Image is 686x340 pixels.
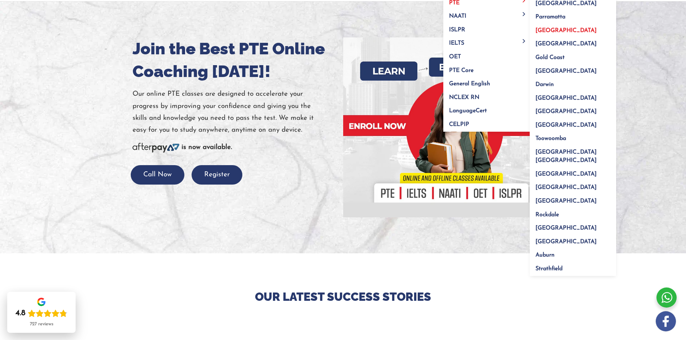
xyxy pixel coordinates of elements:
a: [GEOGRAPHIC_DATA] [530,165,616,178]
span: [GEOGRAPHIC_DATA] [535,109,597,114]
span: [GEOGRAPHIC_DATA] [535,171,597,177]
a: [GEOGRAPHIC_DATA] [530,35,616,49]
a: [GEOGRAPHIC_DATA] [530,89,616,103]
a: [GEOGRAPHIC_DATA] [GEOGRAPHIC_DATA] [530,143,616,165]
span: ISLPR [449,27,465,33]
a: OET [443,48,530,62]
div: Rating: 4.8 out of 5 [15,308,67,318]
a: NAATIMenu Toggle [443,7,530,21]
span: [GEOGRAPHIC_DATA] [535,198,597,204]
img: Afterpay-Logo [133,143,179,153]
span: Menu Toggle [520,39,528,43]
span: [GEOGRAPHIC_DATA] [535,225,597,231]
span: General English [449,81,490,87]
span: Parramatta [535,14,565,20]
span: Menu Toggle [520,12,528,16]
span: Auburn [535,252,555,258]
span: [GEOGRAPHIC_DATA] [535,239,597,245]
span: [GEOGRAPHIC_DATA] [GEOGRAPHIC_DATA] [535,149,597,163]
span: Toowoomba [535,136,566,141]
a: Auburn [530,246,616,260]
a: [GEOGRAPHIC_DATA] [530,116,616,130]
span: [GEOGRAPHIC_DATA] [535,122,597,128]
a: IELTSMenu Toggle [443,34,530,48]
a: [GEOGRAPHIC_DATA] [530,192,616,206]
a: [GEOGRAPHIC_DATA] [530,62,616,76]
span: PTE Core [449,68,474,73]
b: is now available. [181,144,232,151]
a: [GEOGRAPHIC_DATA] [530,178,616,192]
div: 4.8 [15,308,26,318]
span: [GEOGRAPHIC_DATA] [535,95,597,101]
a: [GEOGRAPHIC_DATA] [530,21,616,35]
a: [GEOGRAPHIC_DATA] [530,103,616,116]
h1: Join the Best PTE Online Coaching [DATE]! [133,37,338,83]
a: CELPIP [443,115,530,132]
a: [GEOGRAPHIC_DATA] [530,232,616,246]
a: [GEOGRAPHIC_DATA] [530,219,616,233]
span: OET [449,54,461,60]
a: Gold Coast [530,49,616,62]
a: Toowoomba [530,130,616,143]
a: PTE Core [443,61,530,75]
span: Darwin [535,82,554,87]
button: Register [192,165,242,185]
span: CELPIP [449,122,469,127]
span: IELTS [449,40,464,46]
a: Register [192,171,242,178]
a: NCLEX RN [443,88,530,102]
a: Call Now [131,171,184,178]
span: [GEOGRAPHIC_DATA] [535,28,597,33]
span: LanguageCert [449,108,487,114]
button: Call Now [131,165,184,185]
a: Strathfield [530,259,616,276]
span: Rockdale [535,212,559,218]
a: ISLPR [443,21,530,34]
img: white-facebook.png [656,311,676,331]
a: Darwin [530,76,616,89]
span: NAATI [449,13,466,19]
span: [GEOGRAPHIC_DATA] [535,68,597,74]
p: Our Latest Success Stories [133,289,554,304]
div: 727 reviews [30,321,53,327]
a: Rockdale [530,205,616,219]
span: Gold Coast [535,55,565,60]
p: Our online PTE classes are designed to accelerate your progress by improving your confidence and ... [133,88,338,136]
a: LanguageCert [443,102,530,115]
span: NCLEX RN [449,95,479,100]
span: [GEOGRAPHIC_DATA] [535,185,597,190]
a: General English [443,75,530,89]
span: [GEOGRAPHIC_DATA] [535,41,597,47]
span: [GEOGRAPHIC_DATA] [535,1,597,6]
a: Parramatta [530,8,616,22]
span: Strathfield [535,266,562,272]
